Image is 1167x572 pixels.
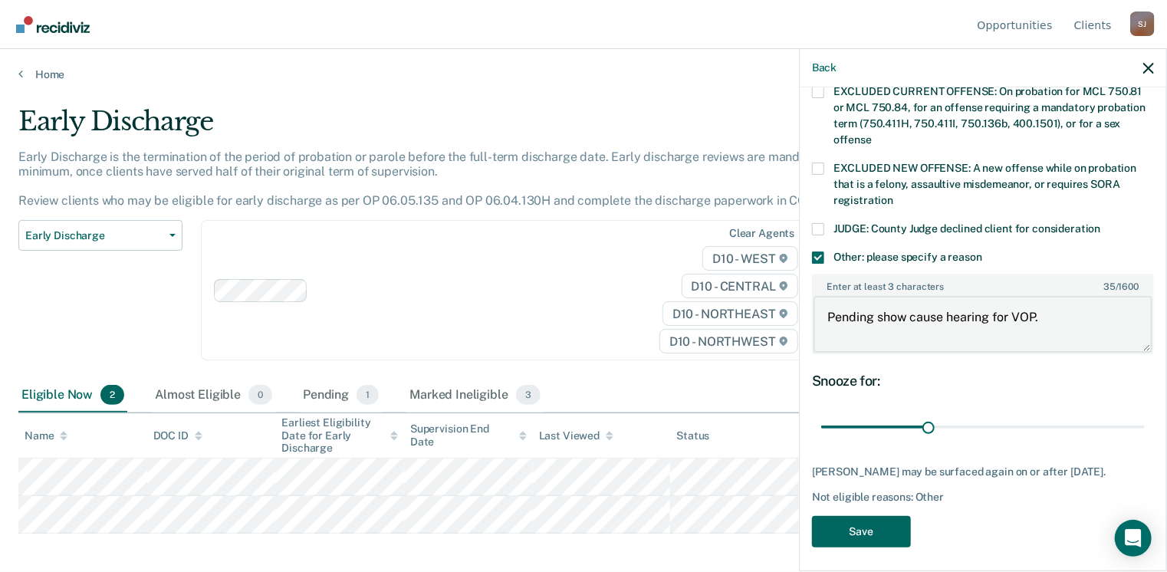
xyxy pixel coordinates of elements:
div: Almost Eligible [152,379,275,413]
div: Name [25,429,67,442]
span: Early Discharge [25,229,163,242]
img: Recidiviz [16,16,90,33]
textarea: Pending show cause hearing for VOP. [814,296,1152,353]
span: 3 [516,385,541,405]
span: JUDGE: County Judge declined client for consideration [833,222,1101,235]
div: Clear agents [729,227,794,240]
span: D10 - CENTRAL [682,274,798,298]
div: Open Intercom Messenger [1115,520,1152,557]
div: Early Discharge [18,106,894,150]
div: Status [676,429,709,442]
div: Not eligible reasons: Other [812,491,1154,504]
span: D10 - NORTHWEST [659,329,797,353]
div: Eligible Now [18,379,127,413]
span: 2 [100,385,124,405]
div: Earliest Eligibility Date for Early Discharge [281,416,398,455]
div: DOC ID [153,429,202,442]
span: 35 [1103,281,1116,292]
button: Profile dropdown button [1130,12,1155,36]
span: / 1600 [1103,281,1139,292]
div: Marked Ineligible [406,379,544,413]
div: Pending [300,379,382,413]
span: Other: please specify a reason [833,251,982,263]
div: S J [1130,12,1155,36]
span: EXCLUDED NEW OFFENSE: A new offense while on probation that is a felony, assaultive misdemeanor, ... [833,162,1136,206]
button: Back [812,61,837,74]
div: Snooze for: [812,373,1154,390]
p: Early Discharge is the termination of the period of probation or parole before the full-term disc... [18,150,843,209]
label: Enter at least 3 characters [814,275,1152,292]
span: 0 [248,385,272,405]
div: Supervision End Date [410,422,527,449]
span: D10 - NORTHEAST [662,301,797,326]
span: 1 [357,385,379,405]
div: Last Viewed [539,429,613,442]
a: Home [18,67,1149,81]
div: [PERSON_NAME] may be surfaced again on or after [DATE]. [812,465,1154,478]
span: D10 - WEST [702,246,797,271]
button: Save [812,516,911,547]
